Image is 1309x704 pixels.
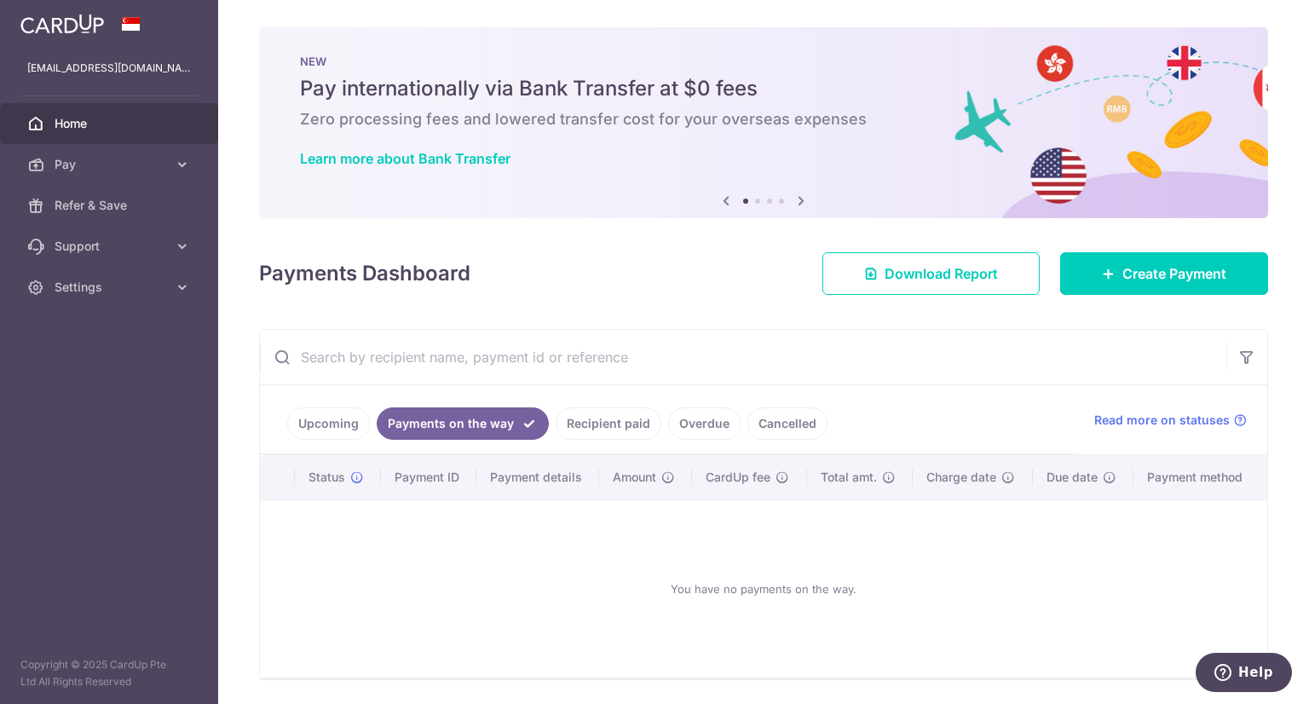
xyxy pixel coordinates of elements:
a: Recipient paid [556,407,661,440]
span: Pay [55,156,167,173]
iframe: Opens a widget where you can find more information [1196,653,1292,695]
th: Payment ID [381,455,476,499]
p: NEW [300,55,1227,68]
span: Due date [1047,469,1098,486]
a: Create Payment [1060,252,1268,295]
img: Bank transfer banner [259,27,1268,218]
a: Upcoming [287,407,370,440]
a: Payments on the way [377,407,549,440]
th: Payment details [476,455,600,499]
span: Read more on statuses [1094,412,1230,429]
input: Search by recipient name, payment id or reference [260,330,1226,384]
span: Settings [55,279,167,296]
h4: Payments Dashboard [259,258,470,289]
div: You have no payments on the way. [280,514,1247,664]
a: Learn more about Bank Transfer [300,150,510,167]
span: Home [55,115,167,132]
span: Charge date [926,469,996,486]
p: [EMAIL_ADDRESS][DOMAIN_NAME] [27,60,191,77]
img: CardUp [20,14,104,34]
a: Download Report [822,252,1040,295]
span: Download Report [885,263,998,284]
a: Read more on statuses [1094,412,1247,429]
span: Support [55,238,167,255]
span: CardUp fee [706,469,770,486]
span: Refer & Save [55,197,167,214]
span: Amount [613,469,656,486]
a: Cancelled [747,407,827,440]
span: Status [309,469,345,486]
a: Overdue [668,407,741,440]
th: Payment method [1133,455,1267,499]
h5: Pay internationally via Bank Transfer at $0 fees [300,75,1227,102]
h6: Zero processing fees and lowered transfer cost for your overseas expenses [300,109,1227,130]
span: Create Payment [1122,263,1226,284]
span: Total amt. [821,469,877,486]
